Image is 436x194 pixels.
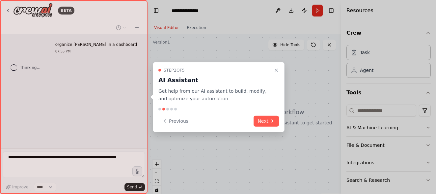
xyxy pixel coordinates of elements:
button: Close walkthrough [272,66,280,74]
button: Hide left sidebar [151,6,161,15]
h3: AI Assistant [158,76,271,85]
p: Get help from our AI assistant to build, modify, and optimize your automation. [158,87,271,103]
button: Next [254,115,279,126]
button: Previous [158,115,192,126]
span: Step 2 of 5 [164,68,185,73]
